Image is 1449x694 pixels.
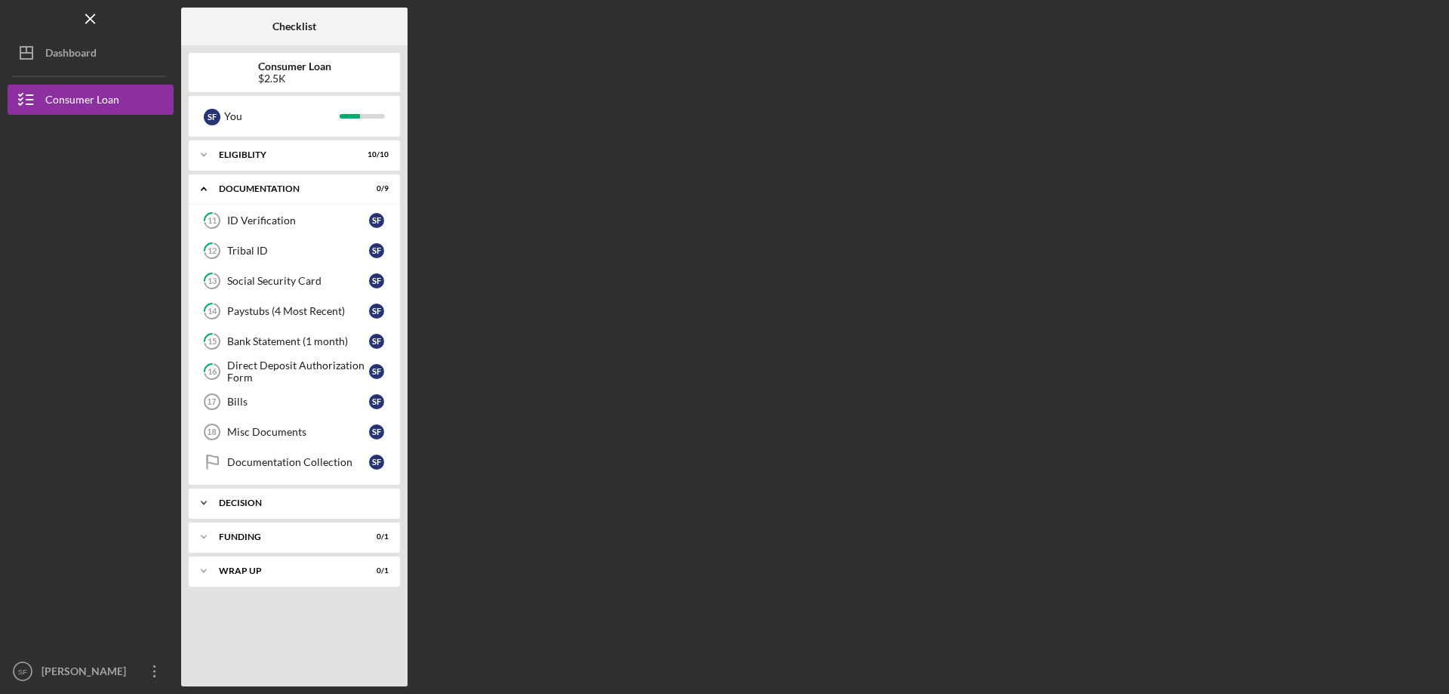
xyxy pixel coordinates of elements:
[45,38,97,72] div: Dashboard
[38,656,136,690] div: [PERSON_NAME]
[208,246,217,256] tspan: 12
[196,236,392,266] a: 12Tribal IDSF
[219,532,351,541] div: Funding
[369,273,384,288] div: S F
[196,296,392,326] a: 14Paystubs (4 Most Recent)SF
[369,304,384,319] div: S F
[258,72,331,85] div: $2.5K
[8,656,174,686] button: SF[PERSON_NAME]
[227,396,369,408] div: Bills
[369,424,384,440] div: S F
[219,150,351,159] div: Eligiblity
[361,150,389,159] div: 10 / 10
[219,184,351,193] div: Documentation
[369,394,384,409] div: S F
[196,447,392,477] a: Documentation CollectionSF
[219,498,381,507] div: Decision
[204,109,220,125] div: S F
[196,266,392,296] a: 13Social Security CardSF
[208,337,217,347] tspan: 15
[8,38,174,68] button: Dashboard
[369,334,384,349] div: S F
[207,427,216,436] tspan: 18
[219,566,351,575] div: Wrap up
[18,668,27,676] text: SF
[196,326,392,356] a: 15Bank Statement (1 month)SF
[227,335,369,347] div: Bank Statement (1 month)
[361,532,389,541] div: 0 / 1
[208,276,217,286] tspan: 13
[224,103,340,129] div: You
[8,85,174,115] button: Consumer Loan
[45,85,119,119] div: Consumer Loan
[196,205,392,236] a: 11ID VerificationSF
[227,426,369,438] div: Misc Documents
[208,307,217,316] tspan: 14
[227,359,369,384] div: Direct Deposit Authorization Form
[272,20,316,32] b: Checklist
[208,216,217,226] tspan: 11
[196,417,392,447] a: 18Misc DocumentsSF
[207,397,216,406] tspan: 17
[361,566,389,575] div: 0 / 1
[227,305,369,317] div: Paystubs (4 Most Recent)
[227,214,369,227] div: ID Verification
[369,213,384,228] div: S F
[369,364,384,379] div: S F
[361,184,389,193] div: 0 / 9
[258,60,331,72] b: Consumer Loan
[227,275,369,287] div: Social Security Card
[196,387,392,417] a: 17BillsSF
[196,356,392,387] a: 16Direct Deposit Authorization FormSF
[369,455,384,470] div: S F
[227,456,369,468] div: Documentation Collection
[208,367,217,377] tspan: 16
[227,245,369,257] div: Tribal ID
[369,243,384,258] div: S F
